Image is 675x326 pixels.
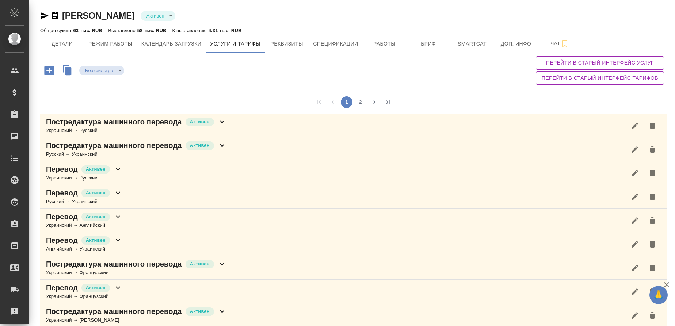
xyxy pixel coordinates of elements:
[190,118,210,125] p: Активен
[86,213,106,220] p: Активен
[536,71,664,85] button: Перейти в старый интерфейс тарифов
[355,96,366,108] button: Go to page 2
[626,164,644,182] button: Редактировать услугу
[644,141,661,158] button: Удалить услугу
[83,67,115,74] button: Без фильтра
[40,11,49,20] button: Скопировать ссылку для ЯМессенджера
[46,117,182,127] p: Постредактура машинного перевода
[644,283,661,300] button: Удалить услугу
[73,28,102,33] p: 63 тыс. RUB
[144,13,167,19] button: Активен
[40,185,667,209] div: ПереводАктивенРусский → Украинский
[108,28,137,33] p: Выставлено
[62,11,135,20] a: [PERSON_NAME]
[626,307,644,324] button: Редактировать услугу
[40,137,667,161] div: Постредактура машинного переводаАктивенРусский → Украинский
[369,96,380,108] button: Go to next page
[312,96,395,108] nav: pagination navigation
[190,308,210,315] p: Активен
[40,256,667,280] div: Постредактура машинного переводаАктивенУкраинский → Французский
[86,189,106,197] p: Активен
[455,39,490,48] span: Smartcat
[626,283,644,300] button: Редактировать услугу
[536,56,664,70] button: Перейти в старый интерфейс услуг
[652,287,665,303] span: 🙏
[40,209,667,232] div: ПереводАктивенУкраинский → Английский
[141,39,202,48] span: Календарь загрузки
[46,164,78,174] p: Перевод
[499,39,534,48] span: Доп. инфо
[209,28,242,33] p: 4.31 тыс. RUB
[86,237,106,244] p: Активен
[172,28,208,33] p: К выставлению
[46,306,182,317] p: Постредактура машинного перевода
[644,307,661,324] button: Удалить услугу
[644,117,661,135] button: Удалить услугу
[40,161,667,185] div: ПереводАктивенУкраинский → Русский
[644,259,661,277] button: Удалить услугу
[644,212,661,229] button: Удалить услугу
[46,293,122,300] div: Украинский → Французский
[59,63,79,79] button: Скопировать услуги другого исполнителя
[644,164,661,182] button: Удалить услугу
[79,66,124,75] div: Активен
[190,142,210,149] p: Активен
[46,151,226,158] div: Русский → Украинский
[644,236,661,253] button: Удалить услугу
[86,284,106,291] p: Активен
[46,245,122,253] div: Английский → Украинский
[626,188,644,206] button: Редактировать услугу
[46,235,78,245] p: Перевод
[313,39,358,48] span: Спецификации
[542,39,577,48] span: Чат
[86,166,106,173] p: Активен
[46,127,226,134] div: Украинский → Русский
[40,280,667,303] div: ПереводАктивенУкраинский → Французский
[46,140,182,151] p: Постредактура машинного перевода
[88,39,133,48] span: Режим работы
[46,317,226,324] div: Украинский → [PERSON_NAME]
[141,11,175,21] div: Активен
[367,39,402,48] span: Работы
[39,63,59,78] button: Добавить услугу
[46,188,78,198] p: Перевод
[626,141,644,158] button: Редактировать услугу
[649,286,668,304] button: 🙏
[46,269,226,276] div: Украинский → Французский
[542,74,658,83] span: Перейти в старый интерфейс тарифов
[644,188,661,206] button: Удалить услугу
[210,39,260,48] span: Услуги и тарифы
[40,232,667,256] div: ПереводАктивенАнглийский → Украинский
[269,39,304,48] span: Реквизиты
[382,96,394,108] button: Go to last page
[46,222,122,229] div: Украинский → Английский
[45,39,80,48] span: Детали
[626,212,644,229] button: Редактировать услугу
[560,39,569,48] svg: Подписаться
[190,260,210,268] p: Активен
[542,58,658,67] span: Перейти в старый интерфейс услуг
[626,117,644,135] button: Редактировать услугу
[46,283,78,293] p: Перевод
[46,211,78,222] p: Перевод
[46,198,122,205] div: Русский → Украинский
[411,39,446,48] span: Бриф
[46,259,182,269] p: Постредактура машинного перевода
[626,259,644,277] button: Редактировать услугу
[626,236,644,253] button: Редактировать услугу
[51,11,60,20] button: Скопировать ссылку
[40,114,667,137] div: Постредактура машинного переводаАктивенУкраинский → Русский
[46,174,122,182] div: Украинский → Русский
[137,28,167,33] p: 58 тыс. RUB
[40,28,73,33] p: Общая сумма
